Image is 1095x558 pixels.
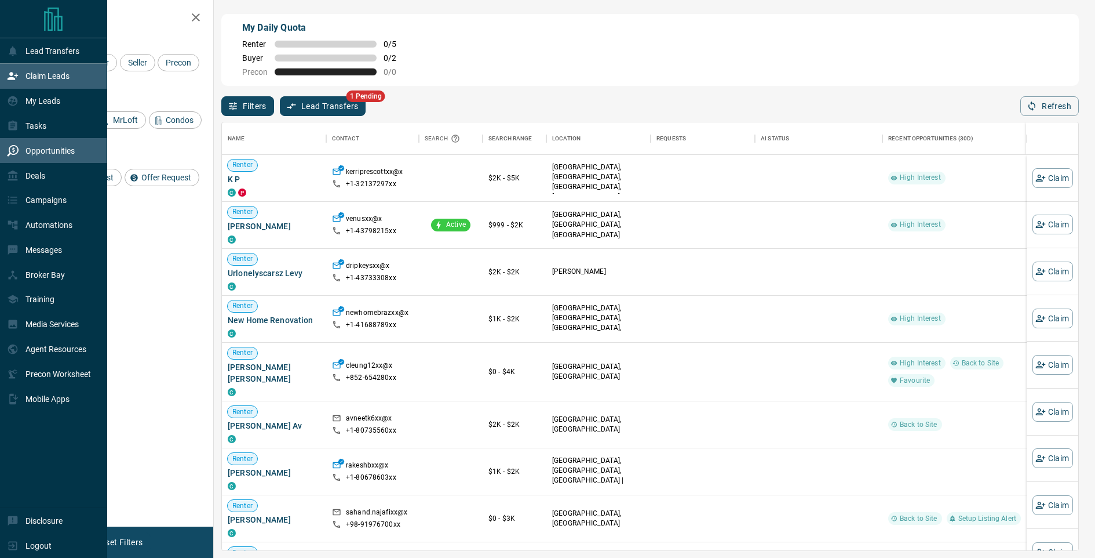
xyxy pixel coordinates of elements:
span: New Home Renovation [228,314,320,326]
p: [GEOGRAPHIC_DATA], [GEOGRAPHIC_DATA], [GEOGRAPHIC_DATA], [GEOGRAPHIC_DATA] [552,162,645,202]
button: Claim [1032,262,1073,281]
div: AI Status [755,122,882,155]
span: High Interest [895,173,946,183]
p: $1K - $2K [488,466,541,477]
div: Location [552,122,581,155]
span: [PERSON_NAME] [PERSON_NAME] [228,361,320,385]
p: [GEOGRAPHIC_DATA], [GEOGRAPHIC_DATA], [GEOGRAPHIC_DATA] [552,210,645,240]
div: property.ca [238,189,246,197]
div: Recent Opportunities (30d) [888,122,973,155]
span: Seller [124,58,151,67]
span: Back to Site [895,514,942,524]
span: Precon [162,58,195,67]
span: 0 / 2 [384,53,409,63]
p: +1- 80678603xx [346,473,396,483]
p: +852- 654280xx [346,373,396,383]
p: $2K - $5K [488,173,541,183]
div: Name [228,122,245,155]
div: Condos [149,111,202,129]
div: Contact [326,122,419,155]
p: My Daily Quota [242,21,409,35]
div: Requests [651,122,755,155]
p: +1- 80735560xx [346,426,396,436]
p: [GEOGRAPHIC_DATA], [GEOGRAPHIC_DATA] [552,509,645,528]
p: [GEOGRAPHIC_DATA], [GEOGRAPHIC_DATA] [552,415,645,434]
button: Claim [1032,402,1073,422]
span: [PERSON_NAME] [228,514,320,526]
p: $2K - $2K [488,419,541,430]
p: $1K - $2K [488,314,541,324]
button: Claim [1032,309,1073,328]
button: Claim [1032,495,1073,515]
span: Renter [228,254,257,264]
span: Urlonelyscarsz Levy [228,267,320,279]
span: 0 / 0 [384,67,409,77]
span: 1 Pending [346,90,385,102]
p: cleung12xx@x [346,361,393,373]
p: [GEOGRAPHIC_DATA], [GEOGRAPHIC_DATA], [GEOGRAPHIC_DATA], [GEOGRAPHIC_DATA] | [GEOGRAPHIC_DATA] [552,303,645,353]
button: Lead Transfers [280,96,366,116]
button: Claim [1032,168,1073,188]
p: $0 - $3K [488,513,541,524]
button: Claim [1032,448,1073,468]
span: Renter [228,207,257,217]
h2: Filters [37,12,202,26]
span: Renter [228,348,257,358]
span: Renter [242,39,268,49]
div: Contact [332,122,359,155]
div: Location [546,122,651,155]
p: [GEOGRAPHIC_DATA], [GEOGRAPHIC_DATA] [552,362,645,382]
span: Back to Site [957,358,1004,368]
div: condos.ca [228,435,236,443]
span: High Interest [895,314,946,324]
div: condos.ca [228,282,236,291]
span: Active [441,220,470,230]
span: Renter [228,501,257,511]
span: Renter [228,160,257,170]
div: Precon [158,54,199,71]
div: Search [425,122,463,155]
span: Back to Site [895,420,942,430]
p: $2K - $2K [488,267,541,277]
span: Renter [228,301,257,311]
p: +98- 91976700xx [346,520,400,530]
p: +1- 41688789xx [346,320,396,330]
span: Precon [242,67,268,77]
span: [PERSON_NAME] [228,220,320,232]
div: condos.ca [228,482,236,490]
div: condos.ca [228,235,236,244]
p: +1- 43733308xx [346,273,396,283]
span: Buyer [242,53,268,63]
span: Favourite [895,376,935,386]
div: Name [222,122,326,155]
p: avneetk6xx@x [346,414,392,426]
p: dripkeysxx@x [346,261,390,273]
button: Claim [1032,355,1073,375]
span: High Interest [895,358,946,368]
p: $0 - $4K [488,367,541,377]
p: +1- 43798215xx [346,226,396,236]
div: Search Range [488,122,532,155]
span: Renter [228,407,257,417]
span: Renter [228,548,257,558]
p: [GEOGRAPHIC_DATA], [GEOGRAPHIC_DATA], [GEOGRAPHIC_DATA] | [GEOGRAPHIC_DATA] [552,456,645,496]
p: kerriprescottxx@x [346,167,403,179]
span: [PERSON_NAME] Av [228,420,320,432]
p: $999 - $2K [488,220,541,230]
p: newhomebrazxx@x [346,308,408,320]
p: +1- 32137297xx [346,179,396,189]
span: MrLoft [109,115,142,125]
div: condos.ca [228,388,236,396]
div: condos.ca [228,189,236,197]
div: AI Status [761,122,789,155]
p: sahand.najafixx@x [346,508,407,520]
div: Recent Opportunities (30d) [882,122,1027,155]
span: Renter [228,454,257,464]
span: 0 / 5 [384,39,409,49]
div: condos.ca [228,529,236,537]
span: K P [228,173,320,185]
span: High Interest [895,220,946,230]
button: Reset Filters [88,532,150,552]
div: Requests [656,122,686,155]
div: Offer Request [125,169,199,186]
